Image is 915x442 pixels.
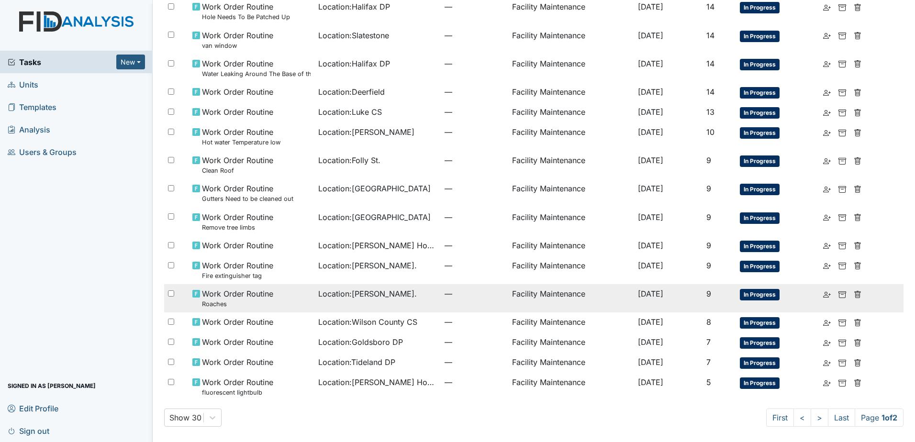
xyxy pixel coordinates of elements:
span: [DATE] [638,184,663,193]
span: Location : [GEOGRAPHIC_DATA] [318,183,431,194]
span: [DATE] [638,107,663,117]
span: 8 [706,317,711,327]
a: Delete [854,260,861,271]
a: Archive [838,183,846,194]
span: Work Order Routine [202,336,273,348]
span: 9 [706,241,711,250]
span: 13 [706,107,714,117]
span: — [445,1,504,12]
td: Facility Maintenance [508,151,635,179]
span: 9 [706,155,711,165]
a: Delete [854,316,861,328]
span: In Progress [740,155,780,167]
span: — [445,30,504,41]
span: In Progress [740,261,780,272]
span: Location : [GEOGRAPHIC_DATA] [318,211,431,223]
a: Archive [838,211,846,223]
a: Delete [854,1,861,12]
span: Tasks [8,56,116,68]
td: Facility Maintenance [508,312,635,332]
span: — [445,260,504,271]
span: Work Order Routine Hole Needs To Be Patched Up [202,1,290,22]
a: Delete [854,183,861,194]
span: Work Order Routine van window [202,30,273,50]
a: Delete [854,126,861,138]
a: Delete [854,211,861,223]
span: Location : [PERSON_NAME] House [318,376,437,388]
span: Location : [PERSON_NAME]. [318,260,417,271]
span: — [445,106,504,118]
a: Archive [838,336,846,348]
span: In Progress [740,289,780,300]
span: [DATE] [638,357,663,367]
span: Edit Profile [8,401,58,416]
td: Facility Maintenance [508,82,635,102]
td: Facility Maintenance [508,179,635,207]
small: Fire extinguisher tag [202,271,273,280]
span: Location : [PERSON_NAME] House [318,240,437,251]
a: Archive [838,316,846,328]
span: In Progress [740,337,780,349]
span: [DATE] [638,241,663,250]
span: Location : Halifax DP [318,1,390,12]
a: Archive [838,106,846,118]
span: In Progress [740,184,780,195]
span: Location : [PERSON_NAME] [318,126,414,138]
a: Delete [854,336,861,348]
span: Location : Tideland DP [318,356,395,368]
span: Users & Groups [8,144,77,159]
span: Work Order Routine [202,86,273,98]
span: 7 [706,357,711,367]
span: 5 [706,377,711,387]
small: Hot water Temperature low [202,138,280,147]
span: In Progress [740,241,780,252]
td: Facility Maintenance [508,26,635,54]
span: Work Order Routine fluorescent lightbulb [202,376,273,397]
span: Work Order Routine Clean Roof [202,155,273,175]
td: Facility Maintenance [508,122,635,151]
span: 14 [706,2,714,11]
div: Show 30 [169,412,201,423]
span: [DATE] [638,87,663,97]
small: Hole Needs To Be Patched Up [202,12,290,22]
span: 9 [706,261,711,270]
nav: task-pagination [766,409,904,427]
span: [DATE] [638,377,663,387]
a: > [811,409,828,427]
span: In Progress [740,59,780,70]
span: In Progress [740,127,780,139]
span: — [445,58,504,69]
span: — [445,211,504,223]
a: Archive [838,58,846,69]
span: — [445,356,504,368]
span: 7 [706,337,711,347]
span: Location : Folly St. [318,155,380,166]
td: Facility Maintenance [508,54,635,82]
span: Location : Deerfield [318,86,385,98]
span: — [445,155,504,166]
small: fluorescent lightbulb [202,388,273,397]
span: 10 [706,127,714,137]
span: In Progress [740,87,780,99]
a: Archive [838,356,846,368]
span: Work Order Routine Water Leaking Around The Base of the Toilet [202,58,311,78]
span: 14 [706,59,714,68]
span: 14 [706,87,714,97]
td: Facility Maintenance [508,236,635,256]
span: Work Order Routine [202,316,273,328]
span: Signed in as [PERSON_NAME] [8,378,96,393]
span: In Progress [740,107,780,119]
strong: 1 of 2 [882,413,897,422]
a: Delete [854,356,861,368]
small: Roaches [202,299,273,309]
a: < [793,409,811,427]
a: Archive [838,376,846,388]
span: [DATE] [638,212,663,222]
span: — [445,183,504,194]
span: [DATE] [638,59,663,68]
small: Clean Roof [202,166,273,175]
a: Archive [838,155,846,166]
span: [DATE] [638,2,663,11]
td: Facility Maintenance [508,208,635,236]
span: 9 [706,184,711,193]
